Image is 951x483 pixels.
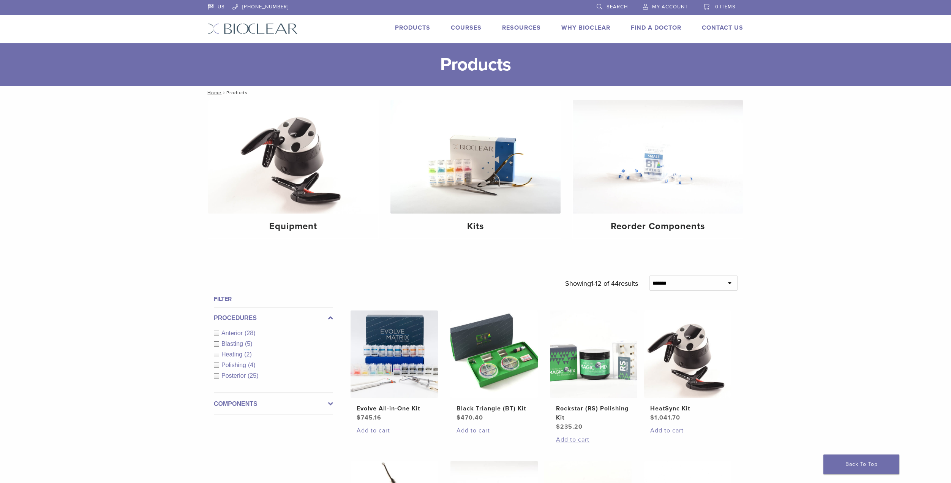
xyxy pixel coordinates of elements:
span: 0 items [715,4,736,10]
span: Blasting [221,340,245,347]
span: 1-12 of 44 [591,279,619,288]
span: / [221,91,226,95]
label: Procedures [214,314,333,323]
a: Find A Doctor [631,24,681,32]
span: Polishing [221,362,248,368]
a: Evolve All-in-One KitEvolve All-in-One Kit $745.16 [350,310,439,422]
span: (2) [244,351,252,358]
a: Home [205,90,221,95]
img: Bioclear [208,23,298,34]
h2: Rockstar (RS) Polishing Kit [556,404,631,422]
a: Why Bioclear [561,24,610,32]
span: My Account [652,4,688,10]
bdi: 235.20 [556,423,583,431]
span: (25) [248,372,258,379]
h4: Kits [397,220,554,233]
a: Black Triangle (BT) KitBlack Triangle (BT) Kit $470.40 [450,310,539,422]
span: $ [650,414,654,421]
a: Equipment [208,100,378,238]
span: (5) [245,340,253,347]
p: Showing results [565,276,638,291]
span: (28) [245,330,255,336]
h2: Evolve All-in-One Kit [357,404,432,413]
a: Kits [390,100,561,238]
bdi: 1,041.70 [650,414,680,421]
h2: Black Triangle (BT) Kit [457,404,532,413]
a: Add to cart: “Evolve All-in-One Kit” [357,426,432,435]
bdi: 470.40 [457,414,483,421]
h4: Filter [214,295,333,304]
h2: HeatSync Kit [650,404,725,413]
span: $ [457,414,461,421]
img: HeatSync Kit [644,310,731,398]
img: Reorder Components [573,100,743,214]
a: Contact Us [702,24,743,32]
h4: Equipment [214,220,372,233]
a: Resources [502,24,541,32]
a: Back To Top [823,454,899,474]
a: Add to cart: “Black Triangle (BT) Kit” [457,426,532,435]
span: $ [556,423,560,431]
img: Black Triangle (BT) Kit [450,310,538,398]
label: Components [214,399,333,409]
img: Equipment [208,100,378,214]
a: HeatSync KitHeatSync Kit $1,041.70 [644,310,732,422]
img: Kits [390,100,561,214]
span: $ [357,414,361,421]
span: Search [607,4,628,10]
img: Rockstar (RS) Polishing Kit [550,310,637,398]
nav: Products [202,86,749,100]
img: Evolve All-in-One Kit [351,310,438,398]
a: Add to cart: “HeatSync Kit” [650,426,725,435]
span: Heating [221,351,244,358]
a: Rockstar (RS) Polishing KitRockstar (RS) Polishing Kit $235.20 [550,310,638,431]
h4: Reorder Components [579,220,737,233]
bdi: 745.16 [357,414,381,421]
a: Courses [451,24,482,32]
a: Add to cart: “Rockstar (RS) Polishing Kit” [556,435,631,444]
span: (4) [248,362,256,368]
span: Posterior [221,372,248,379]
a: Reorder Components [573,100,743,238]
span: Anterior [221,330,245,336]
a: Products [395,24,430,32]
